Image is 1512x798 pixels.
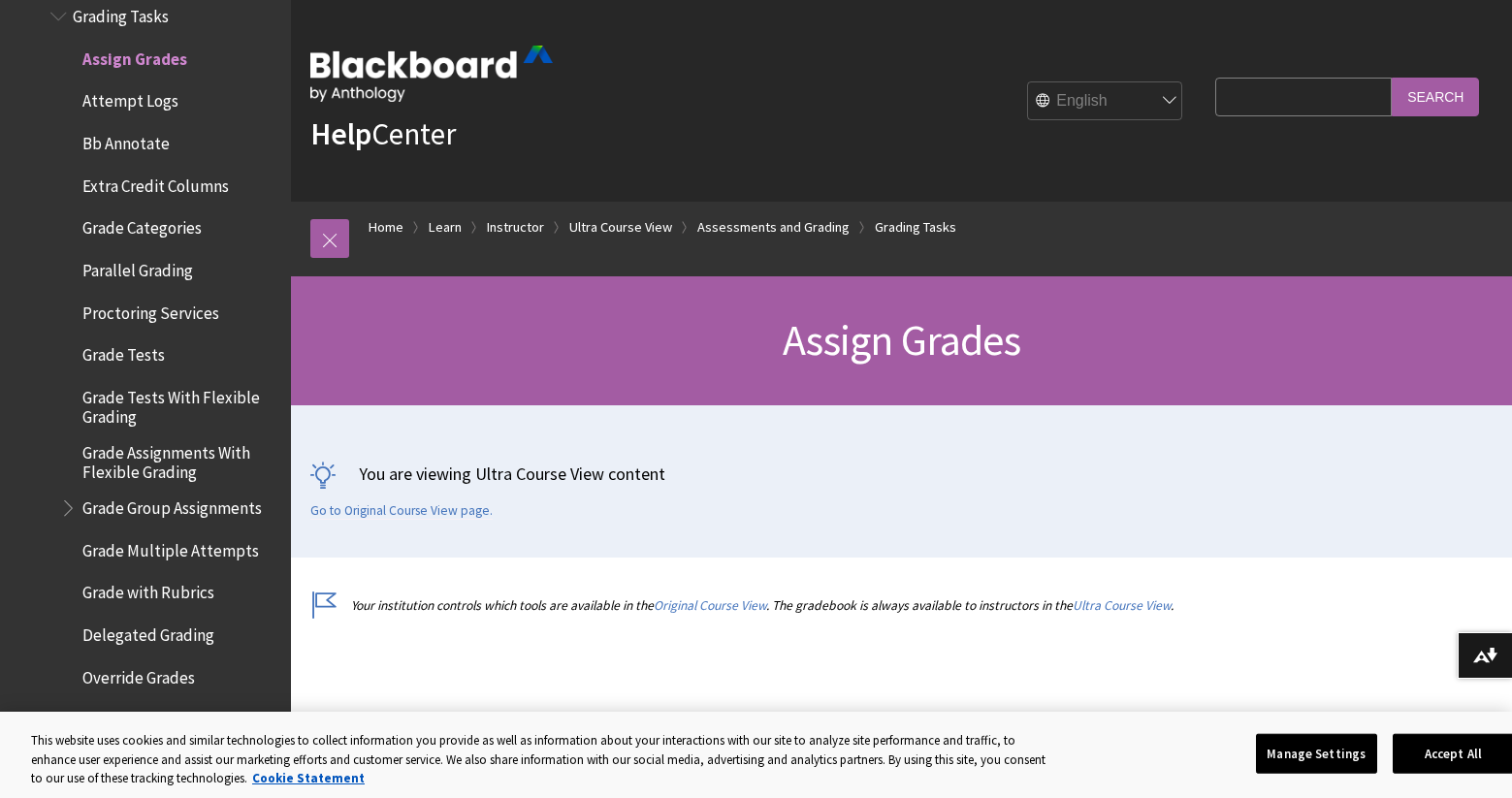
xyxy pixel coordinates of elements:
[82,297,219,323] span: Proctoring Services
[310,502,493,520] a: Go to Original Course View page.
[82,619,214,645] span: Delegated Grading
[82,577,214,603] span: Grade with Rubrics
[429,215,462,239] a: Learn
[569,215,672,239] a: Ultra Course View
[310,46,553,102] img: Blackboard by Anthology
[82,492,262,518] span: Grade Group Assignments
[783,313,1020,367] span: Assign Grades
[1028,82,1183,121] select: Site Language Selector
[654,597,766,614] a: Original Course View
[31,731,1058,788] div: This website uses cookies and similar technologies to collect information you provide as well as ...
[82,436,277,482] span: Grade Assignments With Flexible Grading
[82,381,277,427] span: Grade Tests With Flexible Grading
[82,127,170,153] span: Bb Annotate
[875,215,956,239] a: Grading Tasks
[82,85,178,112] span: Attempt Logs
[310,462,1493,486] p: You are viewing Ultra Course View content
[1256,733,1377,774] button: Manage Settings
[310,114,371,153] strong: Help
[310,596,1206,615] p: Your institution controls which tools are available in the . The gradebook is always available to...
[82,254,193,280] span: Parallel Grading
[82,661,195,687] span: Override Grades
[252,770,365,786] a: More information about your privacy, opens in a new tab
[82,338,165,365] span: Grade Tests
[310,114,456,153] a: HelpCenter
[82,170,229,196] span: Extra Credit Columns
[82,211,202,238] span: Grade Categories
[369,215,403,239] a: Home
[82,43,187,69] span: Assign Grades
[82,704,245,730] span: Download Assessments
[82,534,259,560] span: Grade Multiple Attempts
[1073,597,1171,614] a: Ultra Course View
[697,215,850,239] a: Assessments and Grading
[487,215,544,239] a: Instructor
[1392,78,1479,115] input: Search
